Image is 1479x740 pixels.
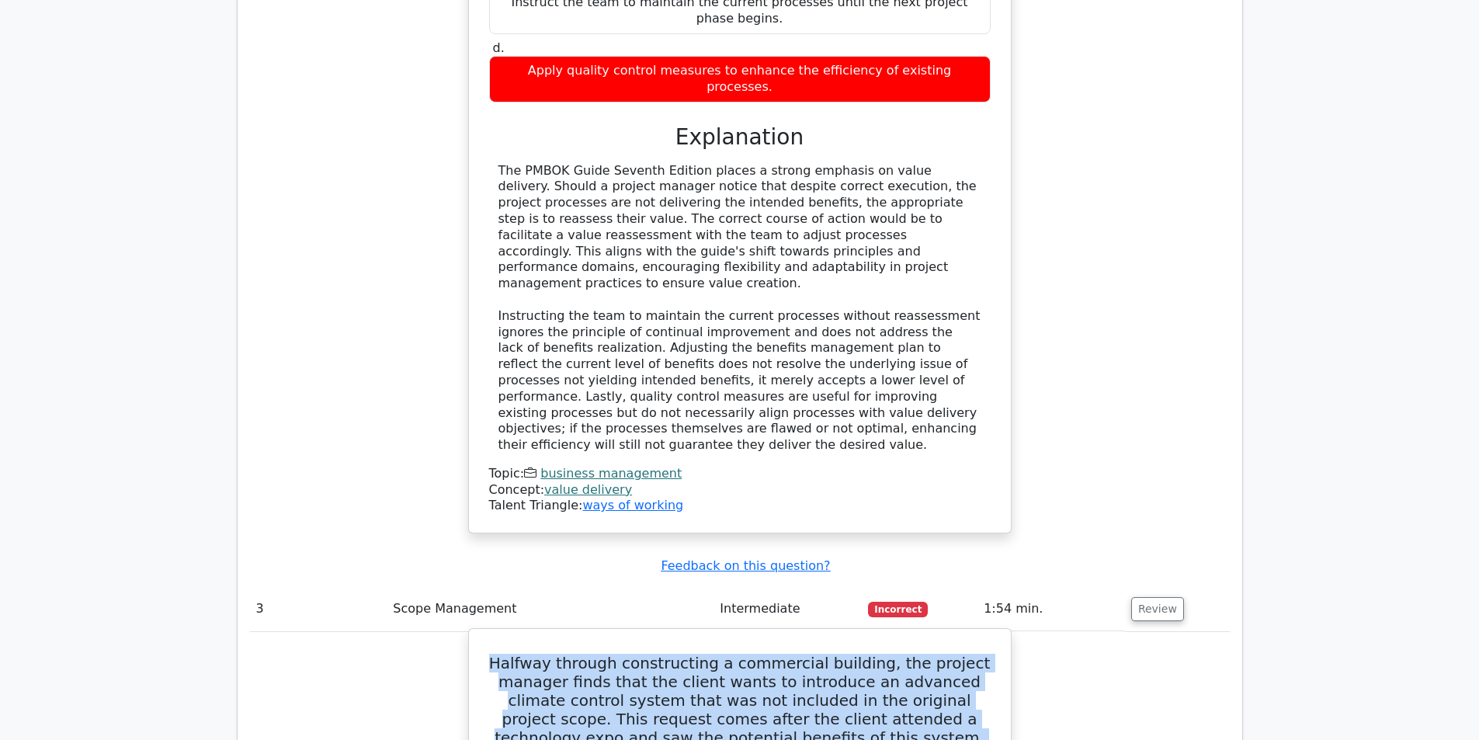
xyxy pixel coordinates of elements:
div: Topic: [489,466,991,482]
div: Apply quality control measures to enhance the efficiency of existing processes. [489,56,991,102]
td: Scope Management [387,587,713,631]
a: ways of working [582,498,683,512]
div: The PMBOK Guide Seventh Edition places a strong emphasis on value delivery. Should a project mana... [498,163,981,453]
a: business management [540,466,682,481]
span: d. [493,40,505,55]
div: Talent Triangle: [489,466,991,514]
td: 3 [250,587,387,631]
span: Incorrect [868,602,928,617]
a: Feedback on this question? [661,558,830,573]
a: value delivery [544,482,632,497]
div: Concept: [489,482,991,499]
h3: Explanation [498,124,981,151]
td: 1:54 min. [977,587,1125,631]
button: Review [1131,597,1184,621]
td: Intermediate [713,587,862,631]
